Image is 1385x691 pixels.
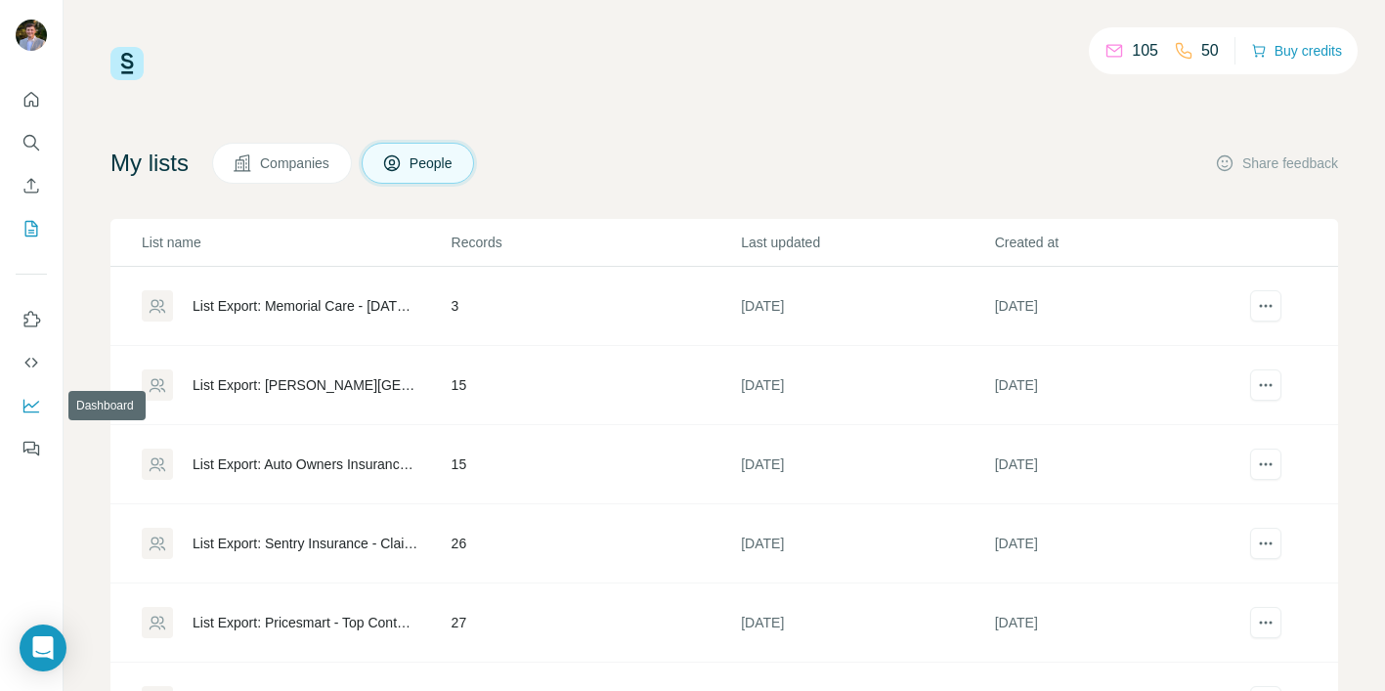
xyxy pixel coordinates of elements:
[20,625,66,671] div: Open Intercom Messenger
[994,267,1248,346] td: [DATE]
[16,82,47,117] button: Quick start
[1215,153,1338,173] button: Share feedback
[110,47,144,80] img: Surfe Logo
[451,583,741,663] td: 27
[16,302,47,337] button: Use Surfe on LinkedIn
[740,504,994,583] td: [DATE]
[110,148,189,179] h4: My lists
[193,454,418,474] div: List Export: Auto Owners Insurance - [DATE] 16:55
[410,153,454,173] span: People
[994,425,1248,504] td: [DATE]
[193,375,418,395] div: List Export: [PERSON_NAME][GEOGRAPHIC_DATA][DEMOGRAPHIC_DATA] - [DATE] 17:28
[16,388,47,423] button: Dashboard
[740,583,994,663] td: [DATE]
[451,346,741,425] td: 15
[16,431,47,466] button: Feedback
[16,20,47,51] img: Avatar
[452,233,740,252] p: Records
[1250,528,1281,559] button: actions
[994,504,1248,583] td: [DATE]
[740,267,994,346] td: [DATE]
[16,211,47,246] button: My lists
[1201,39,1219,63] p: 50
[451,425,741,504] td: 15
[994,346,1248,425] td: [DATE]
[740,425,994,504] td: [DATE]
[260,153,331,173] span: Companies
[741,233,993,252] p: Last updated
[16,168,47,203] button: Enrich CSV
[193,534,418,553] div: List Export: Sentry Insurance - Claims - [DATE] 16:52
[995,233,1247,252] p: Created at
[994,583,1248,663] td: [DATE]
[16,125,47,160] button: Search
[193,296,418,316] div: List Export: Memorial Care - [DATE] 14:50
[142,233,450,252] p: List name
[1250,369,1281,401] button: actions
[451,267,741,346] td: 3
[1132,39,1158,63] p: 105
[740,346,994,425] td: [DATE]
[16,345,47,380] button: Use Surfe API
[451,504,741,583] td: 26
[1250,290,1281,322] button: actions
[1250,449,1281,480] button: actions
[1251,37,1342,65] button: Buy credits
[193,613,418,632] div: List Export: Pricesmart - Top Contacts - [DATE] 16:29
[1250,607,1281,638] button: actions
